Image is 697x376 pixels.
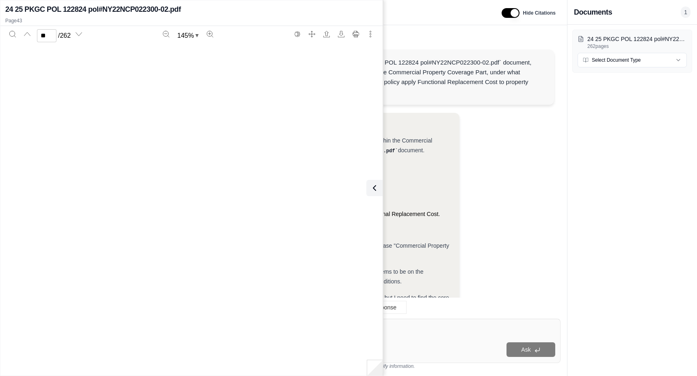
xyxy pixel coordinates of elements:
[174,29,202,42] button: Zoom document
[5,17,378,24] p: Page 43
[37,29,56,42] input: Enter a page number
[587,43,687,50] p: 262 pages
[58,31,71,41] span: / 262
[320,28,333,41] button: Open file
[291,28,304,41] button: Switch to the dark theme
[521,346,530,353] span: Ask
[507,342,555,357] button: Ask
[305,28,318,41] button: Full screen
[335,28,348,41] button: Download
[330,58,544,97] div: In the `24 25 PKGC POL 122824 pol#NY22NCP022300-02.pdf` document, specifically within the Commerc...
[587,35,687,43] p: 24 25 PKGC POL 122824 pol#NY22NCP022300-02.pdf
[5,4,181,15] h2: 24 25 PKGC POL 122824 pol#NY22NCP022300-02.pdf
[523,10,556,16] span: Hide Citations
[203,28,216,41] button: Zoom in
[160,28,173,41] button: Zoom out
[177,31,194,41] span: 145 %
[681,6,691,18] span: 1
[574,6,612,18] h3: Documents
[72,28,85,41] button: Next page
[349,28,362,41] button: Print
[578,35,687,50] button: 24 25 PKGC POL 122824 pol#NY22NCP022300-02.pdf262pages
[364,28,377,41] button: More actions
[6,28,19,41] button: Search
[21,28,34,41] button: Previous page
[398,147,424,153] span: document.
